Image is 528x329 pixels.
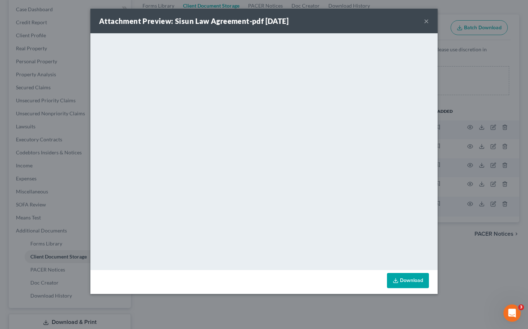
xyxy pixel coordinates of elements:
span: 3 [518,304,524,310]
iframe: <object ng-attr-data='[URL][DOMAIN_NAME]' type='application/pdf' width='100%' height='650px'></ob... [90,33,438,268]
iframe: Intercom live chat [503,304,521,322]
button: × [424,17,429,25]
a: Download [387,273,429,288]
strong: Attachment Preview: Sisun Law Agreement-pdf [DATE] [99,17,289,25]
